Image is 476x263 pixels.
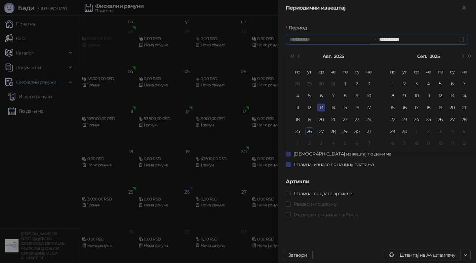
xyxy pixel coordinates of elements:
[303,90,315,102] td: 2025-08-05
[422,113,434,125] td: 2025-09-25
[460,115,468,123] div: 28
[305,104,313,111] div: 12
[411,113,422,125] td: 2025-09-24
[387,78,399,90] td: 2025-09-01
[411,125,422,137] td: 2025-10-01
[283,250,313,260] button: Затвори
[384,250,460,260] button: Штампај на А4 штампачу
[446,90,458,102] td: 2025-09-13
[327,78,339,90] td: 2025-07-31
[387,66,399,78] th: по
[387,137,399,149] td: 2025-10-06
[292,66,303,78] th: по
[399,78,411,90] td: 2025-09-02
[401,139,409,147] div: 7
[353,115,361,123] div: 23
[446,137,458,149] td: 2025-10-11
[288,50,296,63] button: Претходна година (Control + left)
[294,139,301,147] div: 1
[341,139,349,147] div: 5
[294,115,301,123] div: 18
[363,125,375,137] td: 2025-08-31
[422,66,434,78] th: че
[434,78,446,90] td: 2025-09-05
[430,50,440,63] button: Изабери годину
[422,137,434,149] td: 2025-10-09
[315,66,327,78] th: ср
[371,37,377,42] span: swap-right
[411,66,422,78] th: ср
[303,137,315,149] td: 2025-09-02
[317,104,325,111] div: 13
[353,127,361,135] div: 30
[460,4,468,12] button: Close
[422,125,434,137] td: 2025-10-02
[296,50,303,63] button: Претходни месец (PageUp)
[341,92,349,100] div: 8
[329,127,337,135] div: 28
[434,66,446,78] th: пе
[315,137,327,149] td: 2025-09-03
[399,137,411,149] td: 2025-10-07
[305,80,313,88] div: 29
[411,137,422,149] td: 2025-10-08
[339,90,351,102] td: 2025-08-08
[399,90,411,102] td: 2025-09-09
[286,178,468,186] h5: Артикли
[446,125,458,137] td: 2025-10-04
[305,139,313,147] div: 2
[413,139,420,147] div: 8
[458,78,470,90] td: 2025-09-07
[460,104,468,111] div: 21
[341,115,349,123] div: 22
[305,115,313,123] div: 19
[341,80,349,88] div: 1
[327,66,339,78] th: че
[436,104,444,111] div: 19
[413,80,420,88] div: 3
[286,24,311,31] label: Период
[413,104,420,111] div: 17
[411,90,422,102] td: 2025-09-10
[424,92,432,100] div: 11
[460,92,468,100] div: 14
[339,102,351,113] td: 2025-08-15
[448,80,456,88] div: 6
[353,92,361,100] div: 9
[334,50,344,63] button: Изабери годину
[448,139,456,147] div: 11
[341,104,349,111] div: 15
[434,90,446,102] td: 2025-09-12
[339,137,351,149] td: 2025-09-05
[436,92,444,100] div: 12
[422,102,434,113] td: 2025-09-18
[317,92,325,100] div: 6
[466,50,473,63] button: Следећа година (Control + right)
[424,104,432,111] div: 18
[460,80,468,88] div: 7
[436,127,444,135] div: 3
[363,102,375,113] td: 2025-08-17
[424,127,432,135] div: 2
[303,78,315,90] td: 2025-07-29
[303,113,315,125] td: 2025-08-19
[458,90,470,102] td: 2025-09-14
[351,102,363,113] td: 2025-08-16
[399,125,411,137] td: 2025-09-30
[294,104,301,111] div: 11
[323,50,331,63] button: Изабери месец
[292,78,303,90] td: 2025-07-28
[422,78,434,90] td: 2025-09-04
[436,115,444,123] div: 26
[365,115,373,123] div: 24
[401,80,409,88] div: 2
[387,113,399,125] td: 2025-09-22
[458,102,470,113] td: 2025-09-21
[303,102,315,113] td: 2025-08-12
[389,104,397,111] div: 15
[424,80,432,88] div: 4
[327,102,339,113] td: 2025-08-14
[399,102,411,113] td: 2025-09-16
[363,66,375,78] th: не
[389,139,397,147] div: 6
